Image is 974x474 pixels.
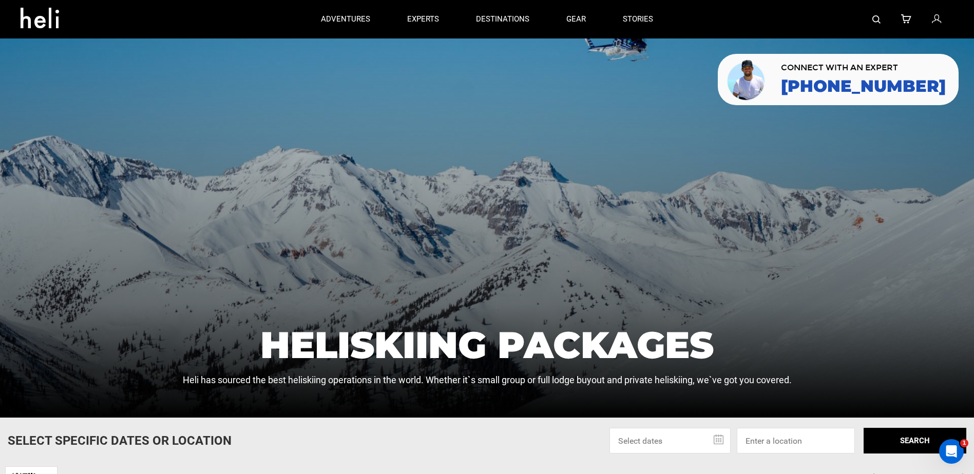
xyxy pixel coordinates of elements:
input: Select dates [609,428,731,453]
span: CONNECT WITH AN EXPERT [781,64,946,72]
h1: Heliskiing Packages [183,326,792,363]
a: [PHONE_NUMBER] [781,77,946,95]
img: contact our team [725,58,768,101]
input: Enter a location [737,428,855,453]
button: SEARCH [864,428,966,453]
iframe: Intercom live chat [939,439,964,464]
p: experts [407,14,439,25]
span: 1 [960,439,968,447]
p: adventures [321,14,370,25]
p: destinations [476,14,529,25]
p: Select Specific Dates Or Location [8,432,232,449]
p: Heli has sourced the best heliskiing operations in the world. Whether it`s small group or full lo... [183,373,792,387]
img: search-bar-icon.svg [872,15,881,24]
